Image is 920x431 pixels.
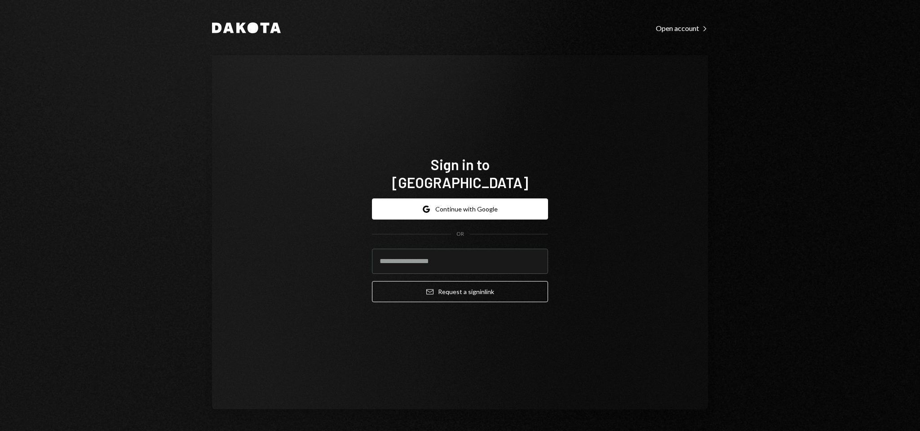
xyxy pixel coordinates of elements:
[456,230,464,238] div: OR
[372,198,548,220] button: Continue with Google
[372,281,548,302] button: Request a signinlink
[656,23,708,33] a: Open account
[656,24,708,33] div: Open account
[372,155,548,191] h1: Sign in to [GEOGRAPHIC_DATA]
